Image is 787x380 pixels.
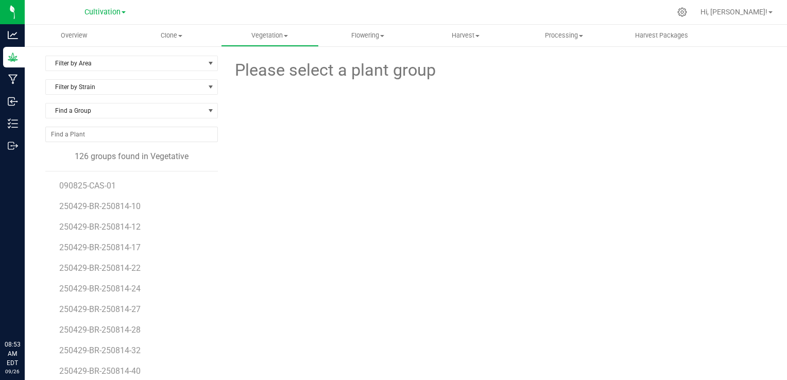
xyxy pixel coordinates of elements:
[25,25,123,46] a: Overview
[5,340,20,368] p: 08:53 AM EDT
[8,30,18,40] inline-svg: Analytics
[59,201,141,211] span: 250429-BR-250814-10
[515,25,612,46] a: Processing
[59,284,141,293] span: 250429-BR-250814-24
[59,325,141,335] span: 250429-BR-250814-28
[8,52,18,62] inline-svg: Grow
[59,346,141,355] span: 250429-BR-250814-32
[10,298,41,329] iframe: Resource center
[204,56,217,71] span: select
[8,141,18,151] inline-svg: Outbound
[47,31,101,40] span: Overview
[613,25,711,46] a: Harvest Packages
[59,304,141,314] span: 250429-BR-250814-27
[46,127,217,142] input: NO DATA FOUND
[8,96,18,107] inline-svg: Inbound
[59,263,141,273] span: 250429-BR-250814-22
[46,80,204,94] span: Filter by Strain
[676,7,689,17] div: Manage settings
[700,8,767,16] span: Hi, [PERSON_NAME]!
[8,118,18,129] inline-svg: Inventory
[123,25,220,46] a: Clone
[417,25,515,46] a: Harvest
[5,368,20,375] p: 09/26
[59,181,116,191] span: 090825-CAS-01
[45,150,218,163] div: 126 groups found in Vegetative
[84,8,121,16] span: Cultivation
[221,25,319,46] a: Vegetation
[417,31,514,40] span: Harvest
[319,25,417,46] a: Flowering
[46,103,204,118] span: Find a Group
[515,31,612,40] span: Processing
[59,222,141,232] span: 250429-BR-250814-12
[319,31,416,40] span: Flowering
[8,74,18,84] inline-svg: Manufacturing
[46,56,204,71] span: Filter by Area
[221,31,318,40] span: Vegetation
[59,243,141,252] span: 250429-BR-250814-17
[233,58,436,83] span: Please select a plant group
[59,366,141,376] span: 250429-BR-250814-40
[621,31,702,40] span: Harvest Packages
[123,31,220,40] span: Clone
